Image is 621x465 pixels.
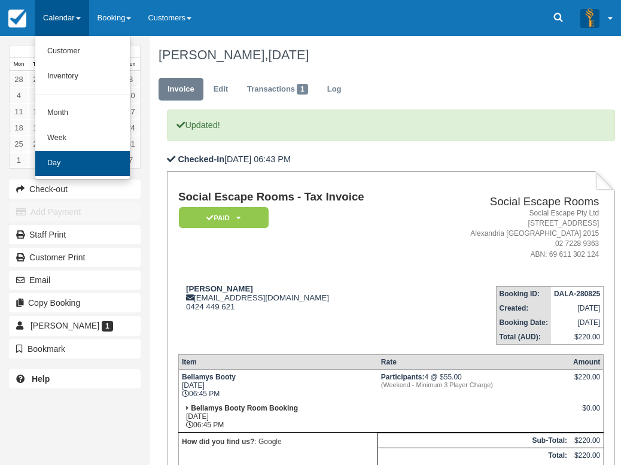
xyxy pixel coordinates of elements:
a: 5 [28,87,47,104]
div: $220.00 [573,373,600,391]
h1: [PERSON_NAME], [159,48,607,62]
ul: Calendar [35,36,130,180]
a: 25 [10,136,28,152]
th: Total: [378,448,570,463]
a: 7 [121,152,140,168]
a: Staff Print [9,225,141,244]
td: [DATE] 06:45 PM [178,401,378,433]
th: Amount [570,354,604,369]
a: 18 [10,120,28,136]
button: Add Payment [9,202,141,221]
b: Help [32,374,50,384]
th: Item [178,354,378,369]
p: Updated! [167,110,615,141]
a: Customer Print [9,248,141,267]
strong: DALA-280825 [554,290,600,298]
div: [EMAIL_ADDRESS][DOMAIN_NAME] 0424 449 621 [178,284,422,311]
a: 1 [10,152,28,168]
div: $0.00 [573,404,600,422]
a: 2 [28,152,47,168]
th: Booking Date: [496,315,551,330]
td: 4 @ $55.00 [378,369,570,401]
button: Check-out [9,180,141,199]
strong: How did you find us? [182,437,254,446]
th: Rate [378,354,570,369]
img: checkfront-main-nav-mini-logo.png [8,10,26,28]
a: 12 [28,104,47,120]
a: 26 [28,136,47,152]
th: Sub-Total: [378,433,570,448]
a: [PERSON_NAME] 1 [9,316,141,335]
a: 29 [28,71,47,87]
td: [DATE] [551,315,604,330]
th: Mon [10,58,28,71]
th: Total (AUD): [496,330,551,345]
th: Sun [121,58,140,71]
span: [DATE] [268,47,309,62]
img: A3 [580,8,599,28]
strong: Participants [381,373,425,381]
em: (Weekend - Minimum 3 Player Charge) [381,381,567,388]
th: Booking ID: [496,286,551,301]
a: Month [35,101,130,126]
strong: Bellamys Booty [182,373,236,381]
a: 31 [121,136,140,152]
button: Bookmark [9,339,141,358]
h2: Social Escape Rooms [427,196,599,208]
a: Invoice [159,78,203,101]
a: 28 [10,71,28,87]
button: Copy Booking [9,293,141,312]
p: : Google [182,436,375,448]
th: Tue [28,58,47,71]
span: [PERSON_NAME] [31,321,99,330]
a: Customer [35,39,130,64]
a: Transactions1 [238,78,317,101]
a: Edit [205,78,237,101]
td: $220.00 [570,448,604,463]
a: Inventory [35,64,130,89]
p: [DATE] 06:43 PM [167,153,615,166]
a: 24 [121,120,140,136]
a: 3 [121,71,140,87]
span: 1 [102,321,113,332]
a: 4 [10,87,28,104]
a: 19 [28,120,47,136]
a: Paid [178,206,264,229]
a: 11 [10,104,28,120]
td: $220.00 [551,330,604,345]
a: Week [35,126,130,151]
strong: Bellamys Booty Room Booking [191,404,298,412]
a: Help [9,369,141,388]
td: $220.00 [570,433,604,448]
a: Day [35,151,130,176]
a: 17 [121,104,140,120]
th: Created: [496,301,551,315]
button: Email [9,271,141,290]
h1: Social Escape Rooms - Tax Invoice [178,191,422,203]
em: Paid [179,207,269,228]
td: [DATE] 06:45 PM [178,369,378,401]
a: Log [318,78,351,101]
address: Social Escape Pty Ltd [STREET_ADDRESS] Alexandria [GEOGRAPHIC_DATA] 2015 02 7228 9363 ABN: 69 611... [427,208,599,260]
a: 10 [121,87,140,104]
span: 1 [297,84,308,95]
b: Checked-In [178,154,224,164]
strong: [PERSON_NAME] [186,284,253,293]
td: [DATE] [551,301,604,315]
